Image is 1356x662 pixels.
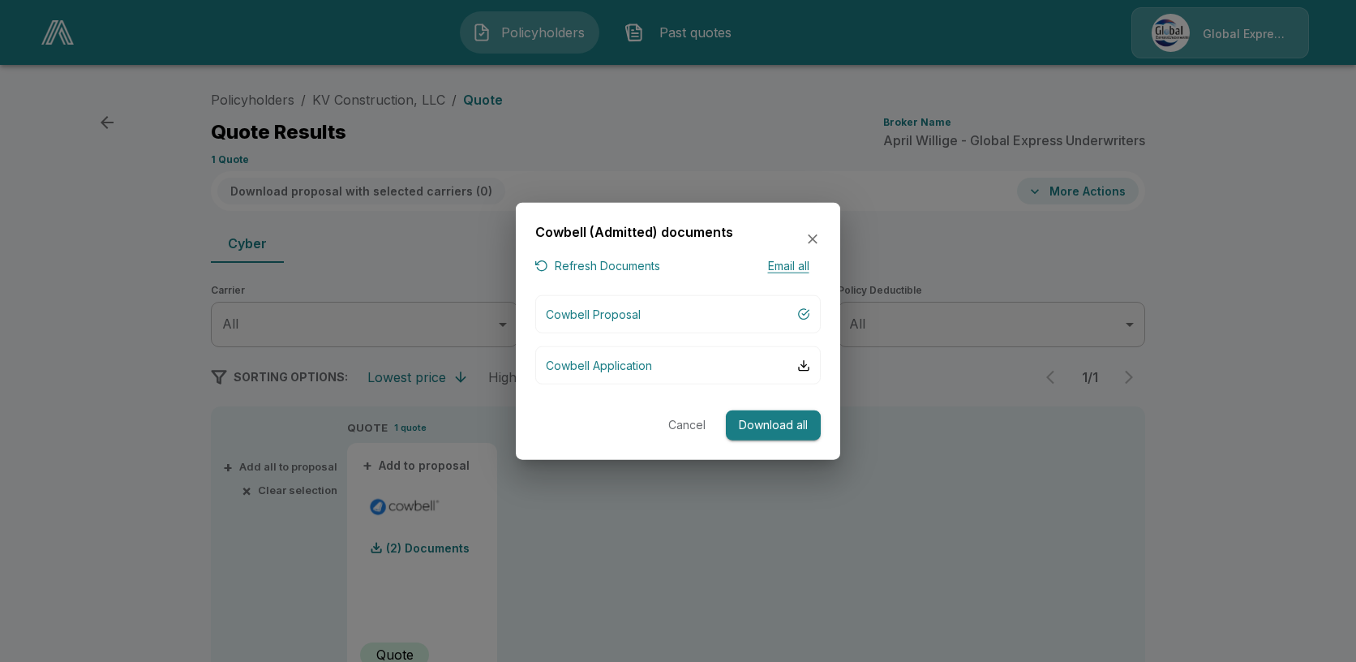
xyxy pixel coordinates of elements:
[661,411,713,441] button: Cancel
[756,256,821,276] button: Email all
[535,346,821,385] button: Cowbell Application
[535,222,733,243] h6: Cowbell (Admitted) documents
[535,295,821,333] button: Cowbell Proposal
[546,357,652,374] p: Cowbell Application
[726,411,821,441] button: Download all
[546,306,641,323] p: Cowbell Proposal
[535,256,660,276] button: Refresh Documents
